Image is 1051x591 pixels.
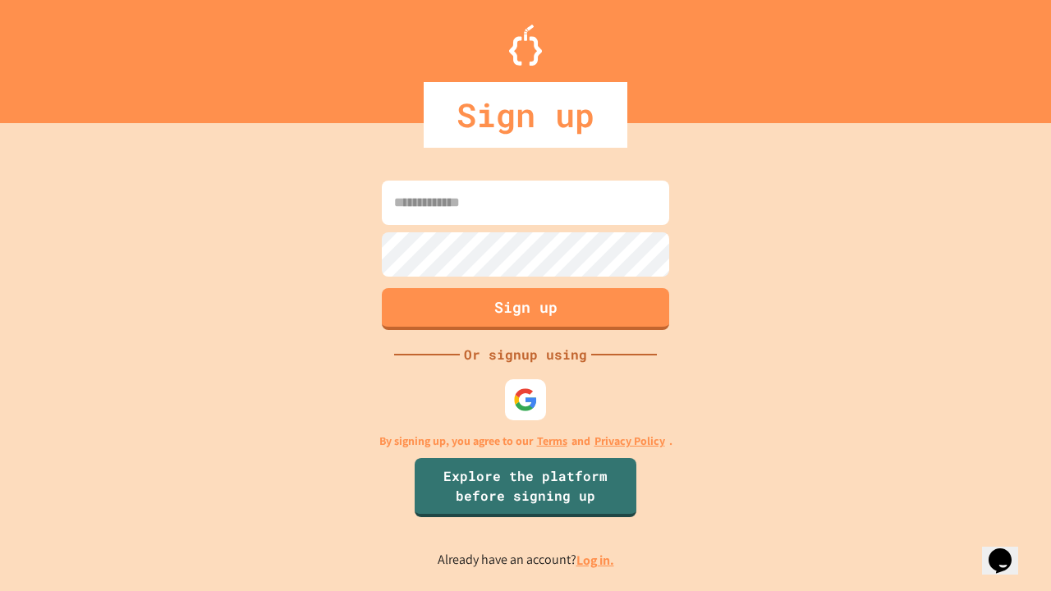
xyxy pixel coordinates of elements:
[915,454,1035,524] iframe: chat widget
[460,345,591,364] div: Or signup using
[424,82,627,148] div: Sign up
[576,552,614,569] a: Log in.
[415,458,636,517] a: Explore the platform before signing up
[379,433,672,450] p: By signing up, you agree to our and .
[594,433,665,450] a: Privacy Policy
[513,387,538,412] img: google-icon.svg
[537,433,567,450] a: Terms
[382,288,669,330] button: Sign up
[438,550,614,570] p: Already have an account?
[509,25,542,66] img: Logo.svg
[982,525,1035,575] iframe: chat widget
